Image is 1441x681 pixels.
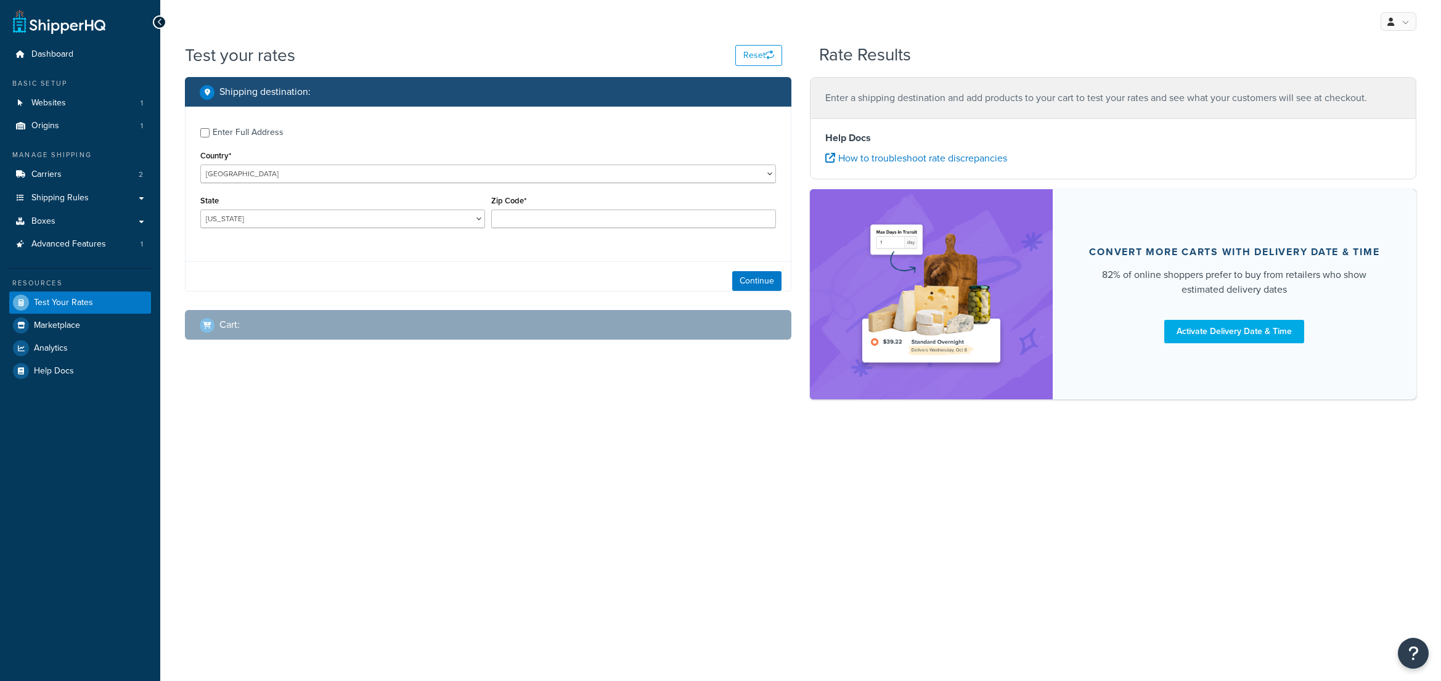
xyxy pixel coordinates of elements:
[139,169,143,180] span: 2
[9,92,151,115] a: Websites1
[34,366,74,377] span: Help Docs
[9,360,151,382] a: Help Docs
[31,49,73,60] span: Dashboard
[9,292,151,314] a: Test Your Rates
[34,298,93,308] span: Test Your Rates
[31,193,89,203] span: Shipping Rules
[9,163,151,186] a: Carriers2
[735,45,782,66] button: Reset
[854,208,1008,381] img: feature-image-ddt-36eae7f7280da8017bfb280eaccd9c446f90b1fe08728e4019434db127062ab4.png
[185,43,295,67] h1: Test your rates
[9,78,151,89] div: Basic Setup
[141,239,143,250] span: 1
[9,187,151,210] a: Shipping Rules
[200,128,210,137] input: Enter Full Address
[825,131,1401,145] h4: Help Docs
[825,89,1401,107] p: Enter a shipping destination and add products to your cart to test your rates and see what your c...
[31,121,59,131] span: Origins
[9,92,151,115] li: Websites
[31,98,66,108] span: Websites
[825,151,1007,165] a: How to troubleshoot rate discrepancies
[219,86,311,97] h2: Shipping destination :
[9,314,151,336] a: Marketplace
[9,210,151,233] a: Boxes
[219,319,240,330] h2: Cart :
[9,233,151,256] a: Advanced Features1
[9,233,151,256] li: Advanced Features
[34,320,80,331] span: Marketplace
[9,43,151,66] a: Dashboard
[200,151,231,160] label: Country*
[9,115,151,137] a: Origins1
[141,98,143,108] span: 1
[31,216,55,227] span: Boxes
[819,46,911,65] h2: Rate Results
[200,196,219,205] label: State
[9,163,151,186] li: Carriers
[1089,246,1379,258] div: Convert more carts with delivery date & time
[732,271,782,291] button: Continue
[9,115,151,137] li: Origins
[9,278,151,288] div: Resources
[1082,267,1387,297] div: 82% of online shoppers prefer to buy from retailers who show estimated delivery dates
[9,150,151,160] div: Manage Shipping
[491,196,526,205] label: Zip Code*
[9,337,151,359] a: Analytics
[31,169,62,180] span: Carriers
[141,121,143,131] span: 1
[31,239,106,250] span: Advanced Features
[1164,320,1304,343] a: Activate Delivery Date & Time
[213,124,284,141] div: Enter Full Address
[34,343,68,354] span: Analytics
[1398,638,1429,669] button: Open Resource Center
